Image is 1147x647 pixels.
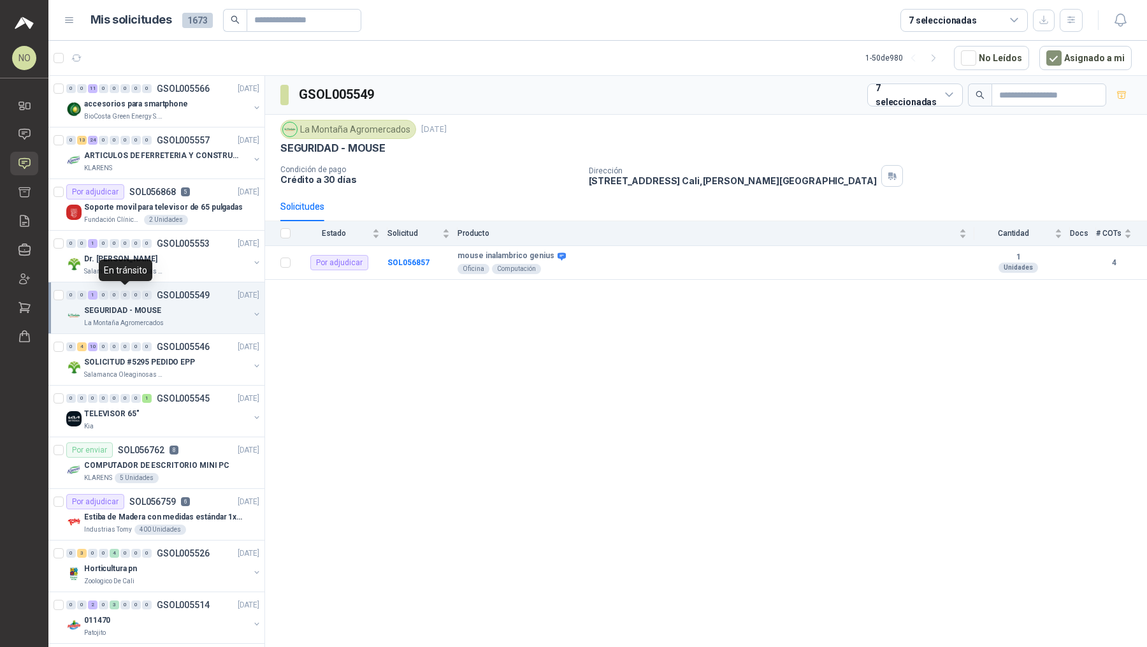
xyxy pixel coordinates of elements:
[48,437,264,489] a: Por enviarSOL0567628[DATE] Company LogoCOMPUTADOR DE ESCRITORIO MINI PCKLARENS5 Unidades
[1096,221,1147,246] th: # COTs
[66,342,76,351] div: 0
[84,215,141,225] p: Fundación Clínica Shaio
[131,239,141,248] div: 0
[66,287,262,328] a: 0 0 1 0 0 0 0 0 GSOL005549[DATE] Company LogoSEGURIDAD - MOUSELa Montaña Agromercados
[115,473,159,483] div: 5 Unidades
[280,142,386,155] p: SEGURIDAD - MOUSE
[387,221,458,246] th: Solicitud
[88,84,97,93] div: 11
[142,84,152,93] div: 0
[181,187,190,196] p: 5
[120,394,130,403] div: 0
[181,497,190,506] p: 6
[974,221,1070,246] th: Cantidad
[84,112,164,122] p: BioCosta Green Energy S.A.S
[120,342,130,351] div: 0
[99,549,108,558] div: 0
[458,251,554,261] b: mouse inalambrico genius
[66,339,262,380] a: 0 4 10 0 0 0 0 0 GSOL005546[DATE] Company LogoSOLICITUD #5295 PEDIDO EPPSalamanca Oleaginosas SAS
[66,566,82,581] img: Company Logo
[280,165,579,174] p: Condición de pago
[110,84,119,93] div: 0
[1096,229,1122,238] span: # COTs
[77,291,87,300] div: 0
[66,256,82,272] img: Company Logo
[77,136,87,145] div: 13
[118,446,164,454] p: SOL056762
[142,136,152,145] div: 0
[66,360,82,375] img: Company Logo
[458,264,489,274] div: Oficina
[238,289,259,302] p: [DATE]
[387,258,429,267] b: SOL056857
[157,600,210,609] p: GSOL005514
[48,489,264,541] a: Por adjudicarSOL0567596[DATE] Company LogoEstiba de Madera con medidas estándar 1x120x15 de altoI...
[458,221,974,246] th: Producto
[84,266,164,277] p: Salamanca Oleaginosas SAS
[84,460,229,472] p: COMPUTADOR DE ESCRITORIO MINI PC
[238,548,259,560] p: [DATE]
[492,264,541,274] div: Computación
[238,341,259,353] p: [DATE]
[110,394,119,403] div: 0
[99,394,108,403] div: 0
[283,122,297,136] img: Company Logo
[974,252,1062,263] b: 1
[84,473,112,483] p: KLARENS
[66,84,76,93] div: 0
[15,15,34,31] img: Logo peakr
[589,175,877,186] p: [STREET_ADDRESS] Cali , [PERSON_NAME][GEOGRAPHIC_DATA]
[84,163,112,173] p: KLARENS
[280,200,324,214] div: Solicitudes
[66,618,82,633] img: Company Logo
[280,174,579,185] p: Crédito a 30 días
[66,549,76,558] div: 0
[12,46,36,70] div: NO
[99,239,108,248] div: 0
[66,153,82,168] img: Company Logo
[66,600,76,609] div: 0
[182,13,213,28] span: 1673
[976,91,985,99] span: search
[66,514,82,530] img: Company Logo
[238,599,259,611] p: [DATE]
[99,259,152,281] div: En tránsito
[865,48,944,68] div: 1 - 50 de 980
[77,549,87,558] div: 3
[84,628,106,638] p: Patojito
[157,136,210,145] p: GSOL005557
[84,525,132,535] p: Industrias Tomy
[99,291,108,300] div: 0
[88,600,97,609] div: 2
[238,83,259,95] p: [DATE]
[84,305,161,317] p: SEGURIDAD - MOUSE
[77,394,87,403] div: 0
[84,318,164,328] p: La Montaña Agromercados
[238,186,259,198] p: [DATE]
[238,496,259,508] p: [DATE]
[310,255,368,270] div: Por adjudicar
[299,85,376,105] h3: GSOL005549
[88,239,97,248] div: 1
[99,84,108,93] div: 0
[77,342,87,351] div: 4
[238,393,259,405] p: [DATE]
[66,101,82,117] img: Company Logo
[110,291,119,300] div: 0
[66,597,262,638] a: 0 0 2 0 3 0 0 0 GSOL005514[DATE] Company Logo011470Patojito
[48,179,264,231] a: Por adjudicarSOL0568685[DATE] Company LogoSoporte movil para televisor de 65 pulgadasFundación Cl...
[1070,221,1096,246] th: Docs
[134,525,186,535] div: 400 Unidades
[99,600,108,609] div: 0
[66,291,76,300] div: 0
[131,291,141,300] div: 0
[88,342,97,351] div: 10
[110,239,119,248] div: 0
[238,134,259,147] p: [DATE]
[66,391,262,432] a: 0 0 0 0 0 0 0 1 GSOL005545[DATE] Company LogoTELEVISOR 65"Kia
[110,136,119,145] div: 0
[99,342,108,351] div: 0
[421,124,447,136] p: [DATE]
[120,136,130,145] div: 0
[974,229,1052,238] span: Cantidad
